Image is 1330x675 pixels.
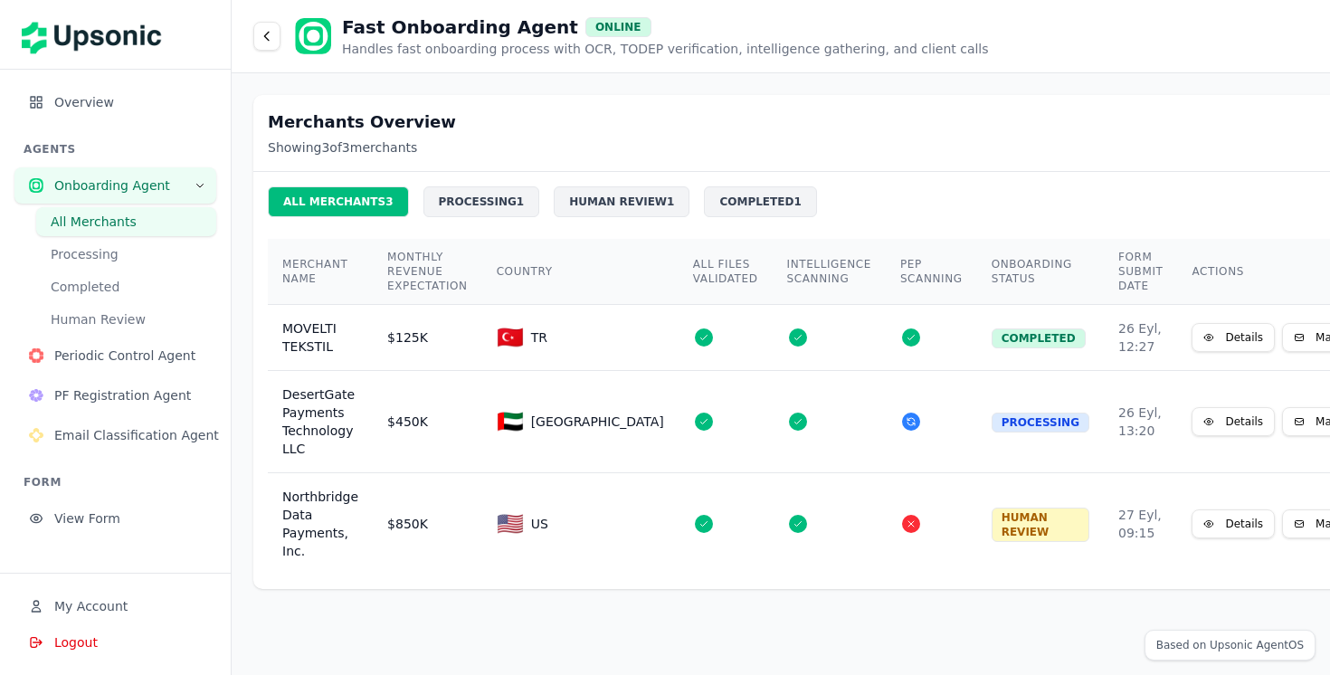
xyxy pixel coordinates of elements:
div: $850K [387,515,468,533]
button: Onboarding Agent [14,167,216,204]
span: TR [531,328,547,347]
th: INTELLIGENCE SCANNING [773,239,886,305]
a: Processing [36,245,216,262]
span: 🇺🇸 [497,509,524,538]
h3: FORM [24,475,216,490]
img: Email Classification Agent [29,428,43,442]
div: 27 Eyl, 09:15 [1118,506,1163,542]
button: Logout [14,624,216,661]
span: PF Registration Agent [54,386,202,404]
a: View Form [14,512,216,529]
span: Onboarding Agent [54,176,187,195]
a: My Account [14,600,216,617]
div: HUMAN REVIEW 1 [554,186,689,217]
span: Email Classification Agent [54,426,219,444]
img: PF Registration Agent [29,388,43,403]
div: PROCESSING [992,413,1089,433]
button: Overview [14,84,216,120]
button: Details [1192,407,1275,436]
img: Upsonic [22,9,174,60]
a: Overview [14,96,216,113]
span: 🇦🇪 [497,407,524,436]
button: Processing [36,240,216,269]
div: COMPLETED 1 [704,186,816,217]
div: 26 Eyl, 13:20 [1118,404,1163,440]
a: All Merchants [36,213,216,230]
img: Onboarding Agent [295,18,331,54]
span: [GEOGRAPHIC_DATA] [531,413,664,431]
button: My Account [14,588,216,624]
div: ALL MERCHANTS 3 [268,186,409,217]
span: 🇹🇷 [497,323,524,352]
span: Overview [54,93,202,111]
span: My Account [54,597,128,615]
button: Email Classification Agent [14,417,216,453]
div: $450K [387,413,468,431]
div: ONLINE [585,17,651,37]
div: MOVELTI TEKSTIL [282,319,358,356]
span: View Form [54,509,202,528]
div: DesertGate Payments Technology LLC [282,385,358,458]
th: PEP SCANNING [886,239,977,305]
img: Onboarding Agent [29,178,43,193]
span: Logout [54,633,98,651]
span: US [531,515,548,533]
a: Email Classification AgentEmail Classification Agent [14,429,216,446]
th: FORM SUBMIT DATE [1104,239,1177,305]
div: HUMAN REVIEW [992,508,1089,542]
a: Human Review [36,310,216,328]
h3: AGENTS [24,142,216,157]
button: Completed [36,272,216,301]
p: Handles fast onboarding process with OCR, TODEP verification, intelligence gathering, and client ... [342,40,989,58]
img: Periodic Control Agent [29,348,43,363]
a: Completed [36,278,216,295]
div: Northbridge Data Payments, Inc. [282,488,358,560]
button: Periodic Control Agent [14,337,216,374]
h1: Fast Onboarding Agent [342,14,578,40]
th: ONBOARDING STATUS [977,239,1104,305]
button: All Merchants [36,207,216,236]
th: COUNTRY [482,239,679,305]
button: Human Review [36,305,216,334]
th: ALL FILES VALIDATED [679,239,773,305]
button: Details [1192,323,1275,352]
a: PF Registration AgentPF Registration Agent [14,389,216,406]
span: Periodic Control Agent [54,347,202,365]
a: Periodic Control AgentPeriodic Control Agent [14,349,216,366]
div: COMPLETED [992,328,1086,348]
button: Details [1192,509,1275,538]
button: View Form [14,500,216,537]
div: $125K [387,328,468,347]
div: 26 Eyl, 12:27 [1118,319,1163,356]
div: PROCESSING 1 [423,186,540,217]
th: MERCHANT NAME [268,239,373,305]
button: PF Registration Agent [14,377,216,414]
th: MONTHLY REVENUE EXPECTATION [373,239,482,305]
